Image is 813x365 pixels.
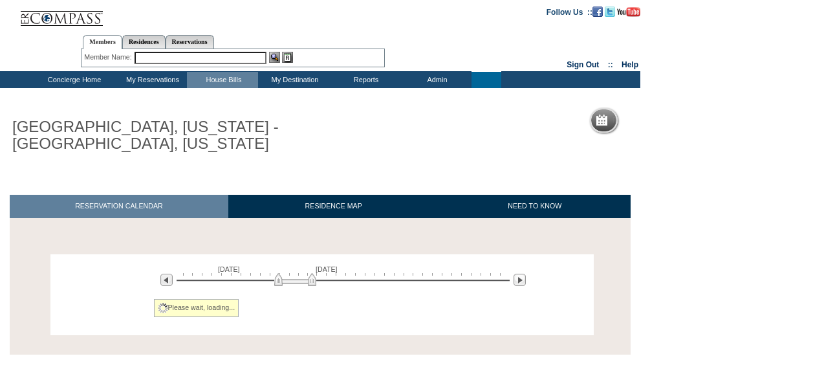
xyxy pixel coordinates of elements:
td: Concierge Home [30,72,116,88]
div: Please wait, loading... [154,299,239,317]
td: House Bills [187,72,258,88]
a: RESERVATION CALENDAR [10,195,228,217]
a: Become our fan on Facebook [592,7,603,15]
a: NEED TO KNOW [439,195,631,217]
img: Follow us on Twitter [605,6,615,17]
img: Reservations [282,52,293,63]
a: RESIDENCE MAP [228,195,439,217]
a: Residences [122,35,166,49]
h1: [GEOGRAPHIC_DATA], [US_STATE] - [GEOGRAPHIC_DATA], [US_STATE] [10,116,299,155]
td: Admin [400,72,472,88]
img: View [269,52,280,63]
a: Members [83,35,122,49]
div: Member Name: [84,52,134,63]
span: :: [608,60,613,69]
a: Sign Out [567,60,599,69]
a: Subscribe to our YouTube Channel [617,7,640,15]
img: Previous [160,274,173,286]
img: Become our fan on Facebook [592,6,603,17]
img: Subscribe to our YouTube Channel [617,7,640,17]
td: My Destination [258,72,329,88]
td: Reports [329,72,400,88]
h5: Reservation Calendar [612,116,711,125]
span: [DATE] [218,265,240,273]
img: spinner2.gif [158,303,168,313]
img: Next [514,274,526,286]
a: Follow us on Twitter [605,7,615,15]
td: Follow Us :: [547,6,592,17]
a: Help [622,60,638,69]
a: Reservations [166,35,214,49]
span: [DATE] [316,265,338,273]
td: My Reservations [116,72,187,88]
